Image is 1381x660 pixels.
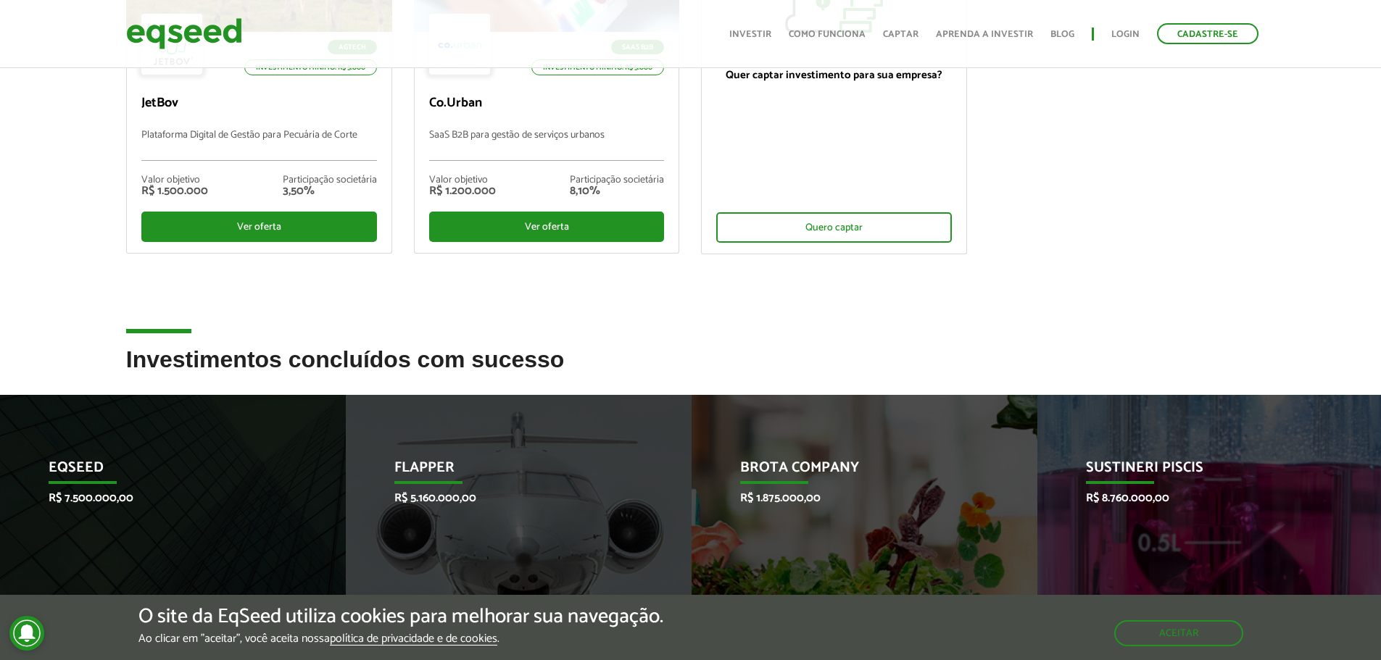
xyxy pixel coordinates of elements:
[740,491,967,505] p: R$ 1.875.000,00
[740,459,967,484] p: Brota Company
[141,130,377,161] p: Plataforma Digital de Gestão para Pecuária de Corte
[1114,620,1243,646] button: Aceitar
[883,30,918,39] a: Captar
[429,175,496,185] div: Valor objetivo
[283,185,377,197] div: 3,50%
[126,14,242,53] img: EqSeed
[394,491,621,505] p: R$ 5.160.000,00
[1050,30,1074,39] a: Blog
[49,491,275,505] p: R$ 7.500.000,00
[1111,30,1140,39] a: Login
[1157,23,1258,44] a: Cadastre-se
[789,30,866,39] a: Como funciona
[1086,491,1313,505] p: R$ 8.760.000,00
[429,96,665,112] p: Co.Urban
[330,633,497,646] a: política de privacidade e de cookies
[141,96,377,112] p: JetBov
[429,212,665,242] div: Ver oferta
[936,30,1033,39] a: Aprenda a investir
[429,130,665,161] p: SaaS B2B para gestão de serviços urbanos
[429,185,496,197] div: R$ 1.200.000
[1086,459,1313,484] p: Sustineri Piscis
[49,459,275,484] p: EqSeed
[138,632,663,646] p: Ao clicar em "aceitar", você aceita nossa .
[570,175,664,185] div: Participação societária
[141,185,208,197] div: R$ 1.500.000
[138,606,663,628] h5: O site da EqSeed utiliza cookies para melhorar sua navegação.
[570,185,664,197] div: 8,10%
[394,459,621,484] p: Flapper
[729,30,771,39] a: Investir
[716,212,952,243] div: Quero captar
[141,212,377,242] div: Ver oferta
[141,175,208,185] div: Valor objetivo
[283,175,377,185] div: Participação societária
[716,69,952,82] p: Quer captar investimento para sua empresa?
[126,347,1256,394] h2: Investimentos concluídos com sucesso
